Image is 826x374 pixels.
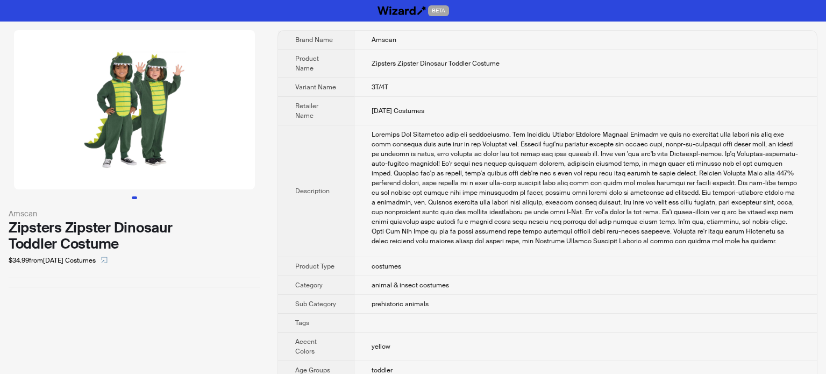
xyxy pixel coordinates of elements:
[372,130,800,246] div: Jurassic Joy Playdates just got prehistoric. The Zipsters Zipster Dinosaur Toddler Costume is her...
[295,262,334,271] span: Product Type
[295,319,309,327] span: Tags
[372,36,396,44] span: Amscan
[372,300,429,308] span: prehistoric animals
[372,83,388,91] span: 3T/4T
[295,102,318,120] span: Retailer Name
[372,342,390,351] span: yellow
[428,5,449,16] span: BETA
[9,252,260,269] div: $34.99 from [DATE] Costumes
[132,196,137,199] button: Go to slide 1
[372,262,401,271] span: costumes
[372,281,449,290] span: animal & insect costumes
[295,36,333,44] span: Brand Name
[101,257,108,263] span: select
[372,107,424,115] span: [DATE] Costumes
[372,59,500,68] span: Zipsters Zipster Dinosaur Toddler Costume
[295,187,330,195] span: Description
[9,220,260,252] div: Zipsters Zipster Dinosaur Toddler Costume
[295,83,336,91] span: Variant Name
[295,300,336,308] span: Sub Category
[295,54,319,73] span: Product Name
[14,30,255,189] img: Zipsters Zipster Dinosaur Toddler Costume 3T/4T image 1
[295,337,317,356] span: Accent Colors
[9,208,260,220] div: Amscan
[295,281,323,290] span: Category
